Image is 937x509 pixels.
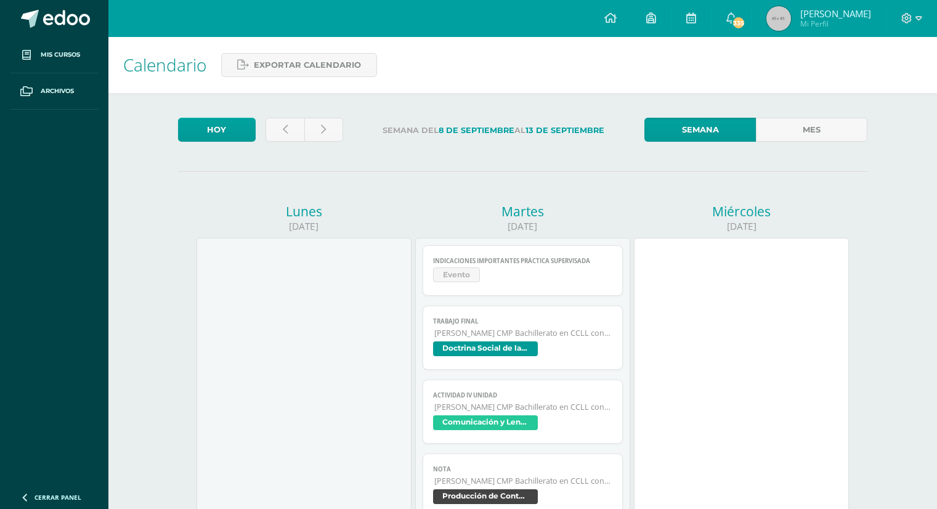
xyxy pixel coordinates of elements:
[41,86,74,96] span: Archivos
[634,203,849,220] div: Miércoles
[178,118,256,142] a: Hoy
[353,118,635,143] label: Semana del al
[634,220,849,233] div: [DATE]
[433,257,612,265] span: INDICACIONES IMPORTANTES PRÁCTICA SUPERVISADA
[800,7,871,20] span: [PERSON_NAME]
[525,126,604,135] strong: 13 de Septiembre
[800,18,871,29] span: Mi Perfil
[433,489,538,504] span: Producción de Contenidos Digitales
[644,118,756,142] a: Semana
[197,203,412,220] div: Lunes
[221,53,377,77] a: Exportar calendario
[415,203,630,220] div: Martes
[433,317,612,325] span: Trabajo Final
[423,306,623,370] a: Trabajo Final[PERSON_NAME] CMP Bachillerato en CCLL con Orientación en ComputaciónDoctrina Social...
[434,476,612,486] span: [PERSON_NAME] CMP Bachillerato en CCLL con Orientación en Computación
[123,53,206,76] span: Calendario
[433,391,612,399] span: Actividad IV Unidad
[197,220,412,233] div: [DATE]
[10,37,99,73] a: Mis cursos
[433,415,538,430] span: Comunicación y Lenguaje L3 Inglés
[254,54,361,76] span: Exportar calendario
[433,341,538,356] span: Doctrina Social de la [DEMOGRAPHIC_DATA]
[34,493,81,502] span: Cerrar panel
[423,245,623,296] a: INDICACIONES IMPORTANTES PRÁCTICA SUPERVISADAEvento
[415,220,630,233] div: [DATE]
[766,6,791,31] img: 45x45
[756,118,867,142] a: Mes
[433,465,612,473] span: Nota
[10,73,99,110] a: Archivos
[433,267,480,282] span: Evento
[434,328,612,338] span: [PERSON_NAME] CMP Bachillerato en CCLL con Orientación en Computación
[731,16,745,30] span: 335
[423,380,623,444] a: Actividad IV Unidad[PERSON_NAME] CMP Bachillerato en CCLL con Orientación en ComputaciónComunicac...
[439,126,514,135] strong: 8 de Septiembre
[41,50,80,60] span: Mis cursos
[434,402,612,412] span: [PERSON_NAME] CMP Bachillerato en CCLL con Orientación en Computación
